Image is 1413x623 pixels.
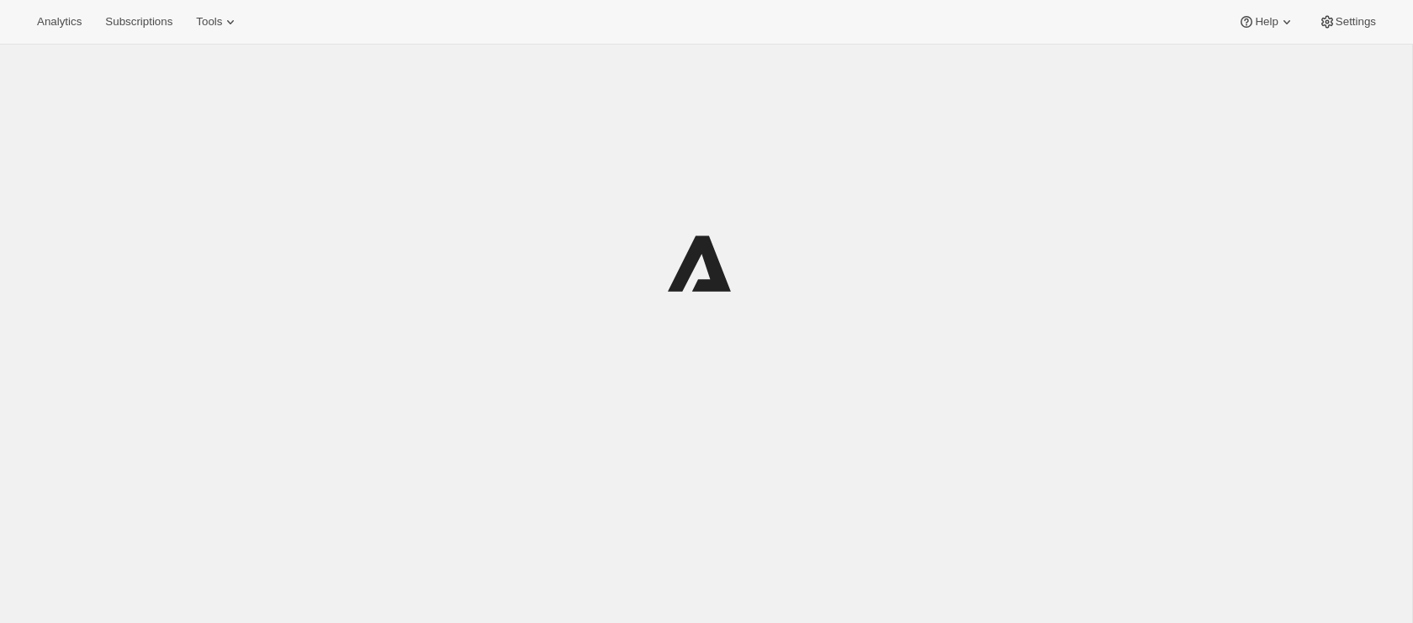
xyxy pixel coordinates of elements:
[27,10,92,34] button: Analytics
[186,10,249,34] button: Tools
[95,10,183,34] button: Subscriptions
[1255,15,1278,29] span: Help
[37,15,82,29] span: Analytics
[1228,10,1305,34] button: Help
[1336,15,1376,29] span: Settings
[105,15,172,29] span: Subscriptions
[196,15,222,29] span: Tools
[1309,10,1386,34] button: Settings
